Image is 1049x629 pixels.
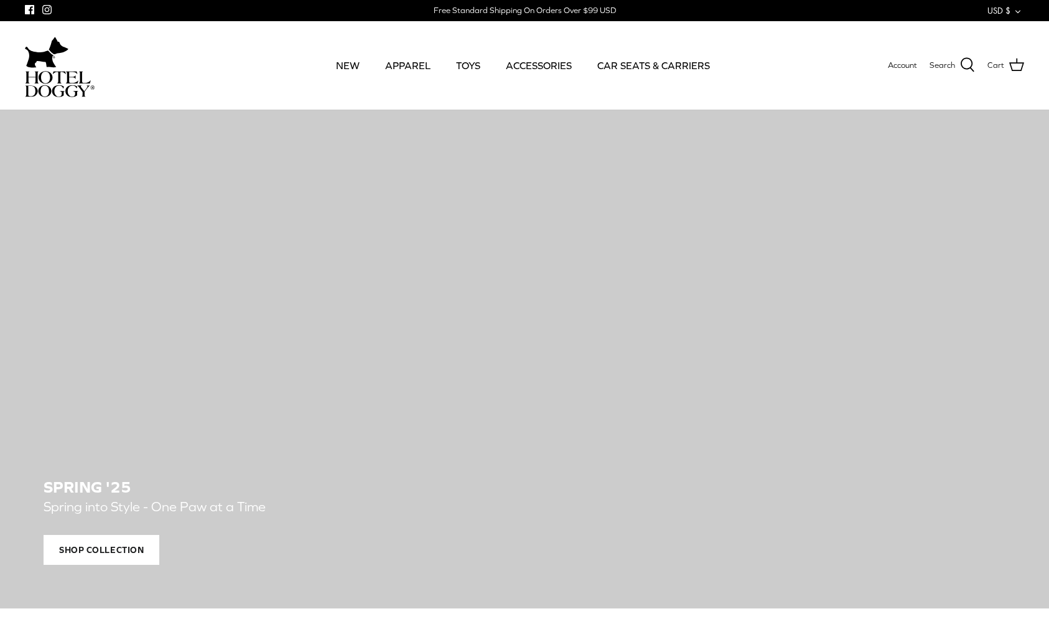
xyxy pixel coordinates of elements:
[888,60,917,70] span: Account
[44,535,159,565] span: Shop Collection
[445,44,492,87] a: TOYS
[987,59,1004,72] span: Cart
[374,44,442,87] a: APPAREL
[25,5,34,14] a: Facebook
[44,478,1005,496] h2: SPRING '25
[888,59,917,72] a: Account
[930,59,955,72] span: Search
[586,44,721,87] a: CAR SEATS & CARRIERS
[434,5,616,16] div: Free Standard Shipping On Orders Over $99 USD
[25,34,95,97] a: hoteldoggycom
[42,5,52,14] a: Instagram
[987,57,1024,73] a: Cart
[185,44,860,87] div: Primary navigation
[495,44,583,87] a: ACCESSORIES
[434,1,616,20] a: Free Standard Shipping On Orders Over $99 USD
[44,496,610,518] p: Spring into Style - One Paw at a Time
[325,44,371,87] a: NEW
[25,71,95,97] img: hoteldoggycom
[25,34,68,71] img: dog-icon.svg
[930,57,975,73] a: Search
